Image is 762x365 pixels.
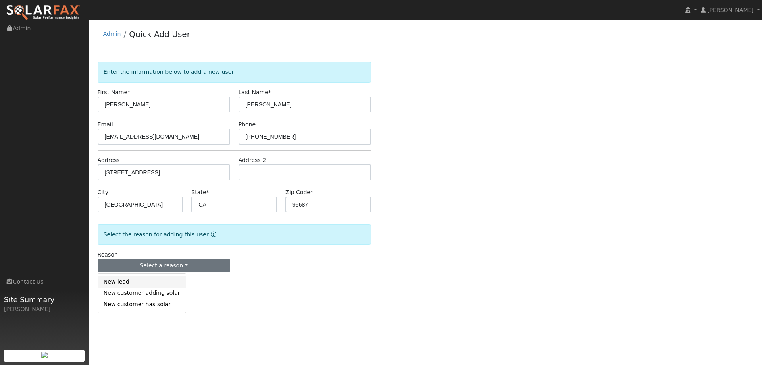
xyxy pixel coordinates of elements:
[268,89,271,95] span: Required
[209,231,216,238] a: Reason for new user
[6,4,81,21] img: SolarFax
[129,29,190,39] a: Quick Add User
[127,89,130,95] span: Required
[98,276,186,288] a: New lead
[98,251,118,259] label: Reason
[98,62,371,82] div: Enter the information below to add a new user
[4,294,85,305] span: Site Summary
[98,156,120,164] label: Address
[206,189,209,195] span: Required
[191,188,209,197] label: State
[98,224,371,245] div: Select the reason for adding this user
[98,88,131,97] label: First Name
[98,259,230,272] button: Select a reason
[310,189,313,195] span: Required
[239,88,271,97] label: Last Name
[239,156,266,164] label: Address 2
[41,352,48,358] img: retrieve
[98,188,109,197] label: City
[98,120,113,129] label: Email
[98,299,186,310] a: New customer has solar
[285,188,313,197] label: Zip Code
[707,7,754,13] span: [PERSON_NAME]
[98,288,186,299] a: New customer adding solar
[4,305,85,313] div: [PERSON_NAME]
[103,31,121,37] a: Admin
[239,120,256,129] label: Phone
